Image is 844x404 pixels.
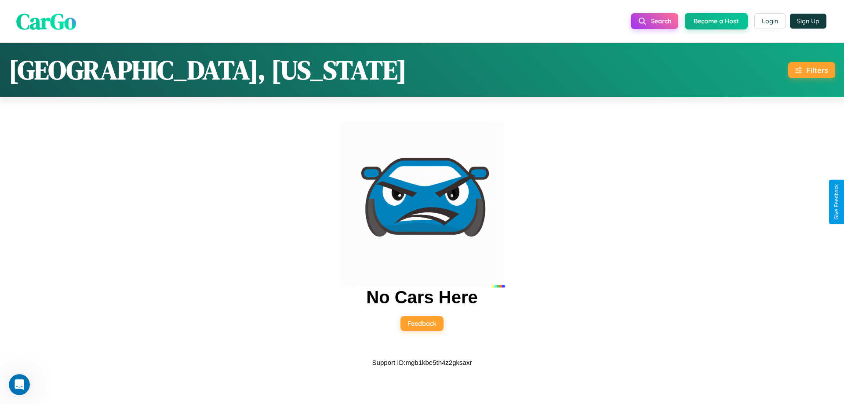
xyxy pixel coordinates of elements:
button: Login [754,13,786,29]
img: car [339,122,505,288]
button: Filters [788,62,835,78]
h2: No Cars Here [366,288,477,307]
button: Become a Host [685,13,748,29]
button: Feedback [400,316,444,331]
span: Search [651,17,671,25]
button: Sign Up [790,14,826,29]
div: Filters [806,66,828,75]
p: Support ID: mgb1kbe5th4z2gksaxr [372,357,472,368]
h1: [GEOGRAPHIC_DATA], [US_STATE] [9,52,407,88]
span: CarGo [16,6,76,36]
div: Give Feedback [833,184,840,220]
iframe: Intercom live chat [9,374,30,395]
button: Search [631,13,678,29]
